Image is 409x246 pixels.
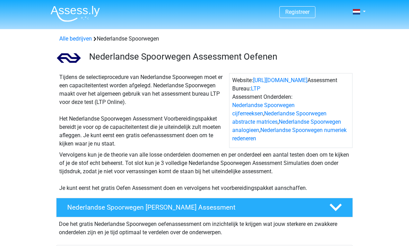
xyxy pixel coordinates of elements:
a: Nederlandse Spoorwegen cijferreeksen [232,102,295,117]
h4: Nederlandse Spoorwegen [PERSON_NAME] Assessment [67,203,318,211]
a: Nederlandse Spoorwegen [PERSON_NAME] Assessment [53,198,356,217]
a: [URL][DOMAIN_NAME] [253,77,307,84]
img: Assessly [51,6,100,22]
div: Vervolgens kun je de theorie van alle losse onderdelen doornemen en per onderdeel een aantal test... [56,151,353,192]
a: Nederlandse Spoorwegen abstracte matrices [232,110,327,125]
a: Nederlandse Spoorwegen numeriek redeneren [232,127,347,142]
div: Website: Assessment Bureau: Assessment Onderdelen: , , , [229,73,353,148]
a: Alle bedrijven [59,35,92,42]
h3: Nederlandse Spoorwegen Assessment Oefenen [89,51,347,62]
div: Doe het gratis Nederlandse Spoorwegen oefenassessment om inzichtelijk te krijgen wat jouw sterker... [56,217,353,237]
a: LTP [251,85,260,92]
div: Tijdens de selectieprocedure van Nederlandse Spoorwegen moet er een capaciteitentest worden afgel... [56,73,229,148]
div: Nederlandse Spoorwegen [56,35,353,43]
a: Registreer [285,9,310,15]
a: Nederlandse Spoorwegen analogieen [232,118,341,133]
